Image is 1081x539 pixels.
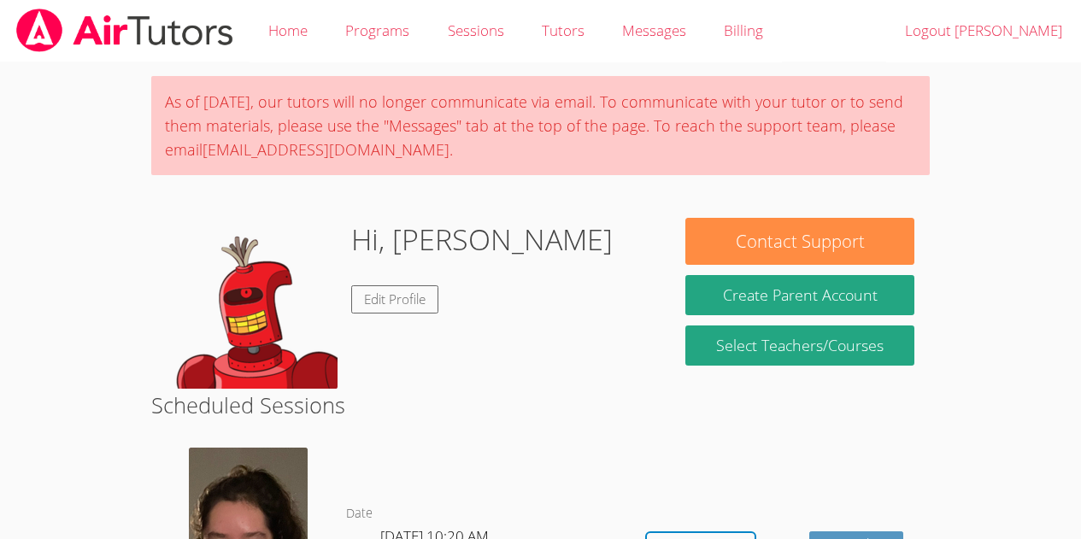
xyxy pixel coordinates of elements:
[685,275,914,315] button: Create Parent Account
[685,325,914,366] a: Select Teachers/Courses
[351,218,613,261] h1: Hi, [PERSON_NAME]
[151,76,930,175] div: As of [DATE], our tutors will no longer communicate via email. To communicate with your tutor or ...
[685,218,914,265] button: Contact Support
[151,389,930,421] h2: Scheduled Sessions
[167,218,338,389] img: default.png
[346,503,373,524] dt: Date
[15,9,235,52] img: airtutors_banner-c4298cdbf04f3fff15de1276eac7730deb9818008684d7c2e4769d2f7ddbe033.png
[622,21,686,40] span: Messages
[351,285,438,313] a: Edit Profile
